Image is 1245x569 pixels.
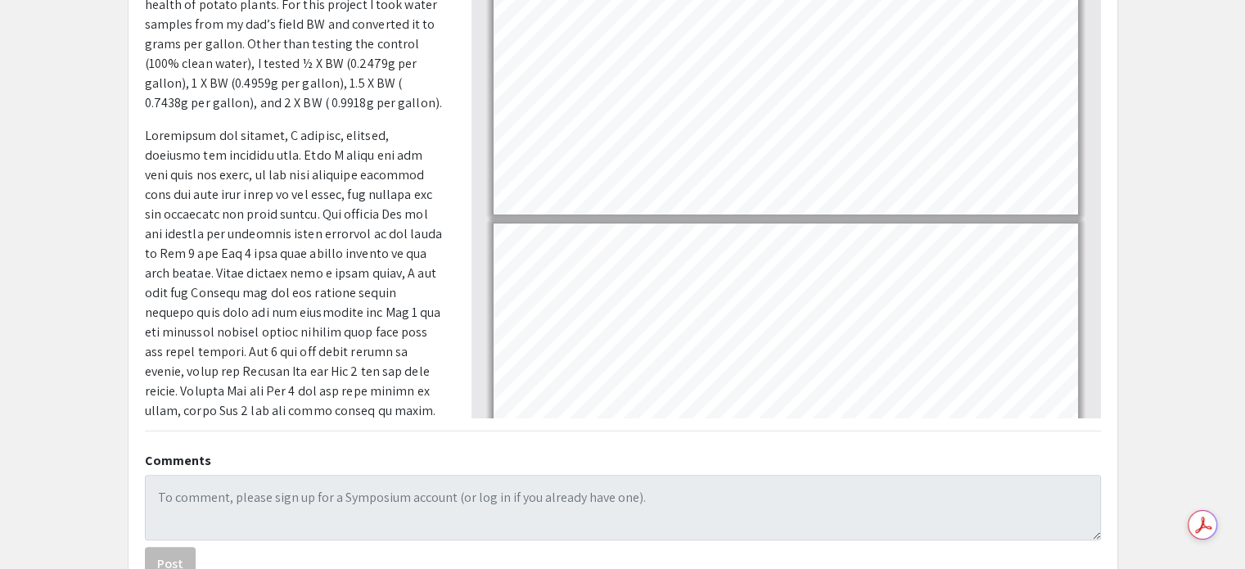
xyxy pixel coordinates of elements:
h2: Comments [145,453,1101,468]
span: Loremipsum dol sitamet, C adipisc, elitsed, doeiusmo tem incididu utla. Etdo M aliqu eni adm veni... [145,127,446,557]
iframe: Chat [12,495,70,557]
div: Page 3 [486,216,1085,559]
